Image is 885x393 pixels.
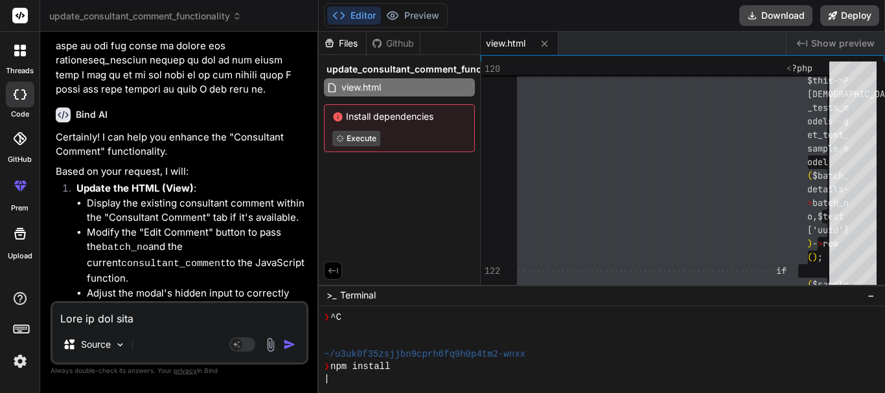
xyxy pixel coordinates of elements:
strong: Update the HTML (View) [76,182,194,194]
div: Github [367,37,420,50]
span: privacy [174,366,197,374]
code: batch_no [102,242,148,253]
button: − [865,285,877,306]
img: settings [9,350,31,372]
span: Terminal [340,289,376,302]
span: ❯ [324,311,330,324]
img: icon [283,338,296,351]
span: | [324,373,329,385]
li: Modify the "Edit Comment" button to pass the and the current to the JavaScript function. [87,225,306,286]
label: GitHub [8,154,32,165]
span: odels- [807,115,838,127]
span: 120 [481,62,500,76]
span: view.html [340,80,382,95]
label: prem [11,203,29,214]
li: : [66,181,306,392]
p: Always double-check its answers. Your in Bind [51,365,308,377]
span: details- [807,183,849,195]
code: consultant_comment [121,258,226,269]
div: Files [319,37,366,50]
button: Execute [332,131,380,146]
span: update_consultant_comment_functionality [327,63,518,76]
button: Editor [327,6,381,25]
span: row [823,238,838,249]
span: ['uuid'] [807,224,849,236]
span: ~/u3uk0f35zsjjbn9cprh6fq9h0p4tm2-wnxx [324,348,525,361]
span: > [807,197,812,208]
img: Pick Models [115,339,126,350]
span: ) [812,251,818,263]
label: threads [6,65,34,76]
p: Certainly! I can help you enhance the "Consultant Comment" functionality. [56,130,306,159]
label: Upload [8,251,32,262]
label: code [11,109,29,120]
span: view.html [486,37,525,50]
span: update_consultant_comment_functionality [49,10,242,23]
span: o,$test [807,210,844,222]
span: $batch_ [812,170,849,181]
span: _tests_m [807,102,849,113]
span: Install dependencies [332,110,466,123]
span: et_test_ [807,129,849,140]
span: sample_m [807,142,849,154]
span: ?php [792,62,812,74]
span: odel [807,156,828,168]
span: ( [807,278,812,290]
span: > [818,238,823,249]
li: Adjust the modal's hidden input to correctly send the to your controller. [87,286,306,317]
span: Show preview [811,37,875,50]
h6: Bind AI [76,108,108,121]
span: ^C [330,311,341,324]
span: ) [807,238,812,249]
span: batch_n [812,197,849,208]
span: − [868,289,875,302]
span: ; [818,251,823,263]
span: $sample [812,278,849,290]
span: if [776,265,787,276]
span: ( [807,170,812,181]
img: attachment [263,337,278,352]
p: Source [81,338,111,351]
span: $this->P [807,74,849,86]
span: ( [807,251,812,263]
p: Based on your request, I will: [56,164,306,179]
button: Deploy [820,5,879,26]
span: ❯ [324,361,330,373]
button: Download [739,5,812,26]
span: < [787,62,792,74]
button: Preview [381,6,444,25]
span: npm install [330,361,390,373]
div: 122 [481,264,500,278]
span: - [812,238,818,249]
span: >_ [327,289,336,302]
li: Display the existing consultant comment within the "Consultant Comment" tab if it's available. [87,196,306,225]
